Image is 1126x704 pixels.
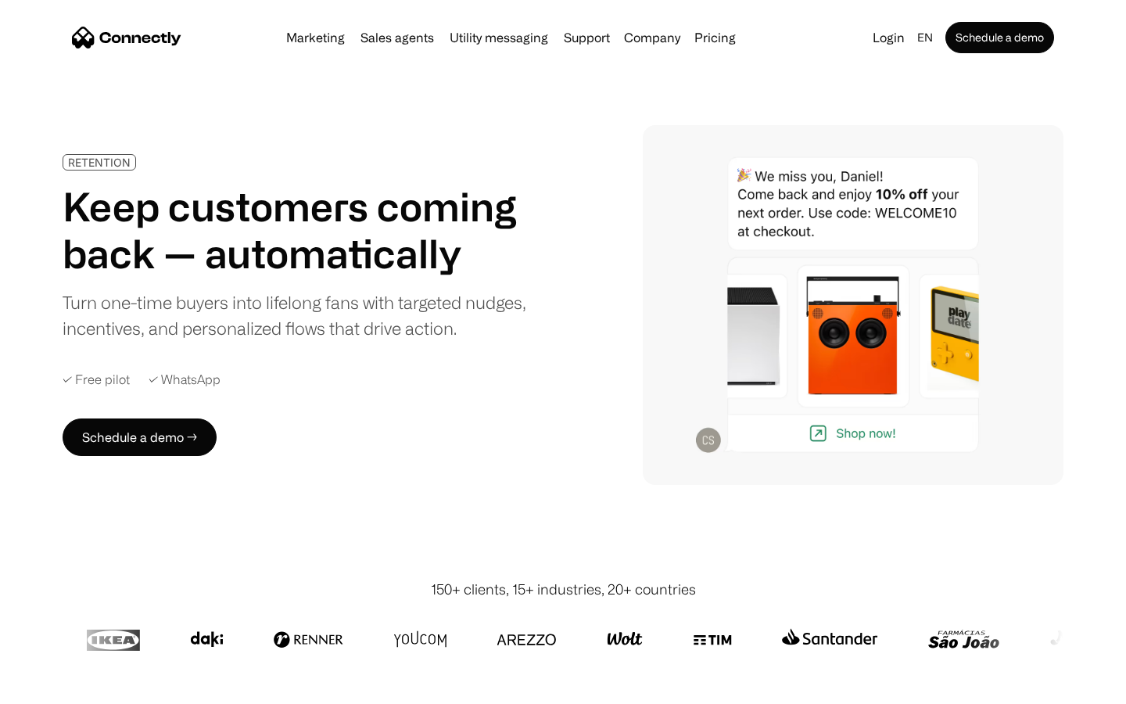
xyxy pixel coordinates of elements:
[619,27,685,48] div: Company
[431,579,696,600] div: 150+ clients, 15+ industries, 20+ countries
[866,27,911,48] a: Login
[624,27,680,48] div: Company
[149,372,221,387] div: ✓ WhatsApp
[63,372,130,387] div: ✓ Free pilot
[68,156,131,168] div: RETENTION
[443,31,554,44] a: Utility messaging
[558,31,616,44] a: Support
[945,22,1054,53] a: Schedule a demo
[63,418,217,456] a: Schedule a demo →
[31,677,94,699] ul: Language list
[63,289,538,341] div: Turn one-time buyers into lifelong fans with targeted nudges, incentives, and personalized flows ...
[72,26,181,49] a: home
[280,31,351,44] a: Marketing
[917,27,933,48] div: en
[354,31,440,44] a: Sales agents
[16,675,94,699] aside: Language selected: English
[911,27,942,48] div: en
[63,183,538,277] h1: Keep customers coming back — automatically
[688,31,742,44] a: Pricing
